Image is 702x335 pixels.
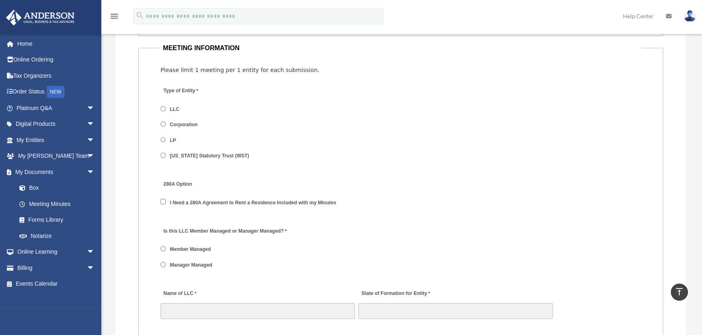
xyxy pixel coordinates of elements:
[6,148,107,164] a: My [PERSON_NAME] Teamarrow_drop_down
[6,36,107,52] a: Home
[6,276,107,292] a: Events Calendar
[87,132,103,148] span: arrow_drop_down
[4,10,77,25] img: Anderson Advisors Platinum Portal
[6,164,107,180] a: My Documentsarrow_drop_down
[87,100,103,117] span: arrow_drop_down
[161,179,238,190] label: 280A Option
[6,84,107,100] a: Order StatusNEW
[167,246,214,253] label: Member Managed
[671,284,688,301] a: vertical_align_top
[167,121,201,129] label: Corporation
[161,67,319,73] span: Please limit 1 meeting per 1 entity for each submission.
[6,260,107,276] a: Billingarrow_drop_down
[109,14,119,21] a: menu
[87,164,103,180] span: arrow_drop_down
[358,288,432,299] label: State of Formation for Entity
[109,11,119,21] i: menu
[11,180,107,196] a: Box
[6,244,107,260] a: Online Learningarrow_drop_down
[6,100,107,116] a: Platinum Q&Aarrow_drop_down
[161,226,289,237] label: Is this LLC Member Managed or Manager Managed?
[167,106,182,113] label: LLC
[167,199,339,206] label: I Need a 280A Agreement to Rent a Residence Included with my Minutes
[11,212,107,228] a: Forms Library
[167,153,252,160] label: [US_STATE] Statutory Trust (WST)
[167,261,215,269] label: Manager Managed
[6,52,107,68] a: Online Ordering
[6,116,107,132] a: Digital Productsarrow_drop_down
[11,196,103,212] a: Meeting Minutes
[674,287,684,297] i: vertical_align_top
[87,116,103,133] span: arrow_drop_down
[167,137,179,144] label: LP
[87,244,103,261] span: arrow_drop_down
[87,148,103,165] span: arrow_drop_down
[161,288,198,299] label: Name of LLC
[11,228,107,244] a: Notarize
[684,10,696,22] img: User Pic
[87,260,103,276] span: arrow_drop_down
[6,132,107,148] a: My Entitiesarrow_drop_down
[135,11,144,20] i: search
[47,86,64,98] div: NEW
[161,86,238,97] label: Type of Entity
[6,68,107,84] a: Tax Organizers
[160,42,642,54] legend: MEETING INFORMATION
